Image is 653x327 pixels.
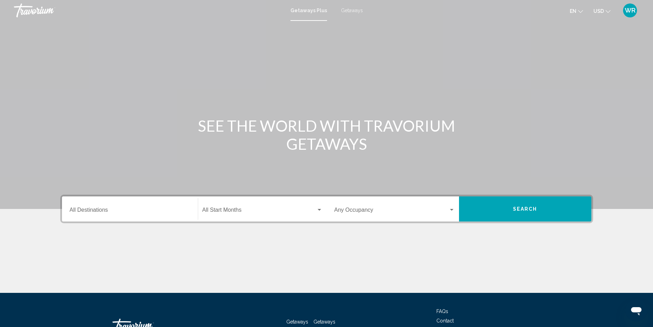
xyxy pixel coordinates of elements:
[196,117,457,153] h1: SEE THE WORLD WITH TRAVORIUM GETAWAYS
[593,6,611,16] button: Change currency
[625,7,636,14] span: WR
[621,3,639,18] button: User Menu
[570,8,576,14] span: en
[14,3,283,17] a: Travorium
[570,6,583,16] button: Change language
[290,8,327,13] a: Getaways Plus
[341,8,363,13] a: Getaways
[459,196,591,221] button: Search
[436,309,448,314] a: FAQs
[625,299,647,321] iframe: Button to launch messaging window
[513,207,537,212] span: Search
[286,319,308,325] a: Getaways
[593,8,604,14] span: USD
[436,318,454,324] a: Contact
[62,196,591,221] div: Search widget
